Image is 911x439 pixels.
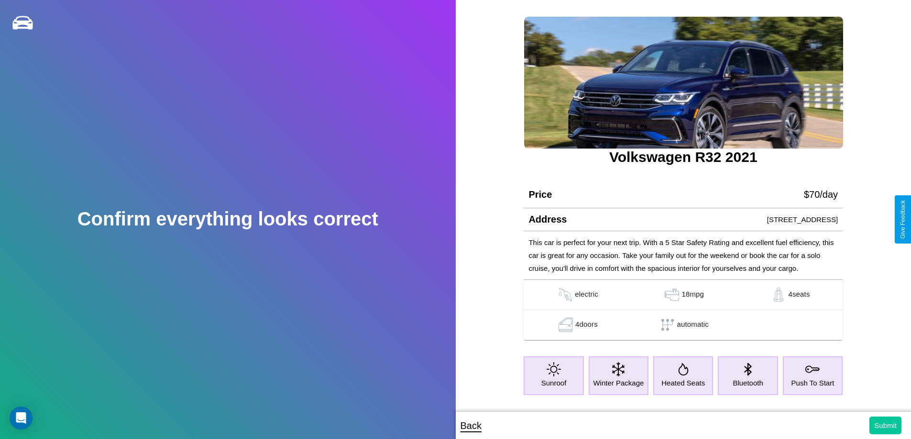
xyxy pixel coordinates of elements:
[524,280,843,340] table: simple table
[662,288,681,302] img: gas
[677,318,709,332] p: automatic
[767,213,838,226] p: [STREET_ADDRESS]
[461,417,482,434] p: Back
[524,149,843,165] h3: Volkswagen R32 2021
[528,214,567,225] h4: Address
[593,376,644,389] p: Winter Package
[575,288,598,302] p: electric
[900,200,906,239] div: Give Feedback
[681,288,704,302] p: 18 mpg
[575,318,598,332] p: 4 doors
[556,288,575,302] img: gas
[788,288,810,302] p: 4 seats
[869,417,901,434] button: Submit
[556,318,575,332] img: gas
[733,376,763,389] p: Bluetooth
[528,189,552,200] h4: Price
[661,376,705,389] p: Heated Seats
[804,186,838,203] p: $ 70 /day
[769,288,788,302] img: gas
[541,376,567,389] p: Sunroof
[791,376,834,389] p: Push To Start
[528,236,838,275] p: This car is perfect for your next trip. With a 5 Star Safety Rating and excellent fuel efficiency...
[10,407,33,429] div: Open Intercom Messenger
[77,208,378,230] h2: Confirm everything looks correct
